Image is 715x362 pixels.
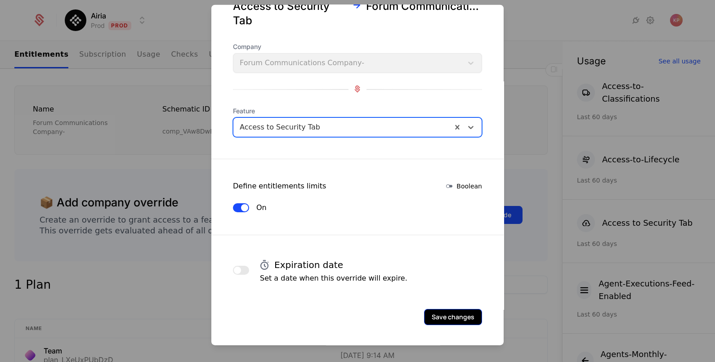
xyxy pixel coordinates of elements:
[260,273,407,283] p: Set a date when this override will expire.
[233,106,482,115] span: Feature
[424,308,482,325] button: Save changes
[256,202,267,213] label: On
[274,258,343,271] h4: Expiration date
[233,42,482,51] span: Company
[233,180,326,191] div: Define entitlements limits
[456,181,482,190] span: Boolean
